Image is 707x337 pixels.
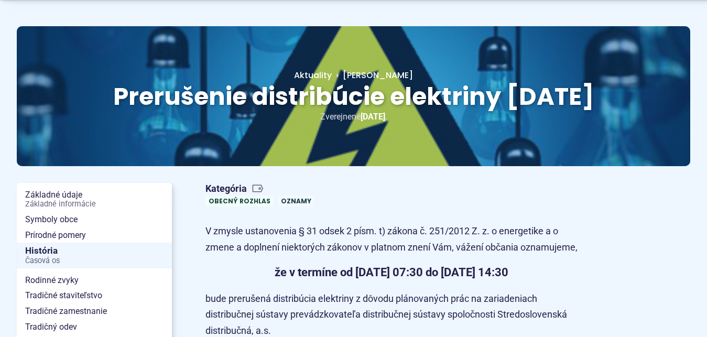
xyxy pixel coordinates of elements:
[25,319,164,335] span: Tradičný odev
[25,273,164,288] span: Rodinné zvyky
[25,200,164,209] span: Základné informácie
[343,69,413,81] span: [PERSON_NAME]
[332,69,413,81] a: [PERSON_NAME]
[205,223,578,255] p: V zmysle ustanovenia § 31 odsek 2 písm. t) zákona č. 251/2012 Z. z. o energetike a o zmene a dopl...
[50,110,657,124] p: Zverejnené .
[275,266,508,279] strong: že v termíne od [DATE] 07:30 do [DATE] 14:30
[17,288,172,303] a: Tradičné staviteľstvo
[17,319,172,335] a: Tradičný odev
[25,212,164,227] span: Symboly obce
[25,243,164,268] span: História
[361,112,385,122] span: [DATE]
[278,195,314,206] a: Oznamy
[17,303,172,319] a: Tradičné zamestnanie
[25,288,164,303] span: Tradičné staviteľstvo
[17,243,172,268] a: HistóriaČasová os
[25,257,164,265] span: Časová os
[17,187,172,212] a: Základné údajeZákladné informácie
[25,303,164,319] span: Tradičné zamestnanie
[205,195,274,206] a: Obecný rozhlas
[113,80,594,113] span: Prerušenie distribúcie elektriny [DATE]
[294,69,332,81] a: Aktuality
[205,183,319,195] span: Kategória
[17,273,172,288] a: Rodinné zvyky
[25,187,164,212] span: Základné údaje
[17,227,172,243] a: Prírodné pomery
[17,212,172,227] a: Symboly obce
[25,227,164,243] span: Prírodné pomery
